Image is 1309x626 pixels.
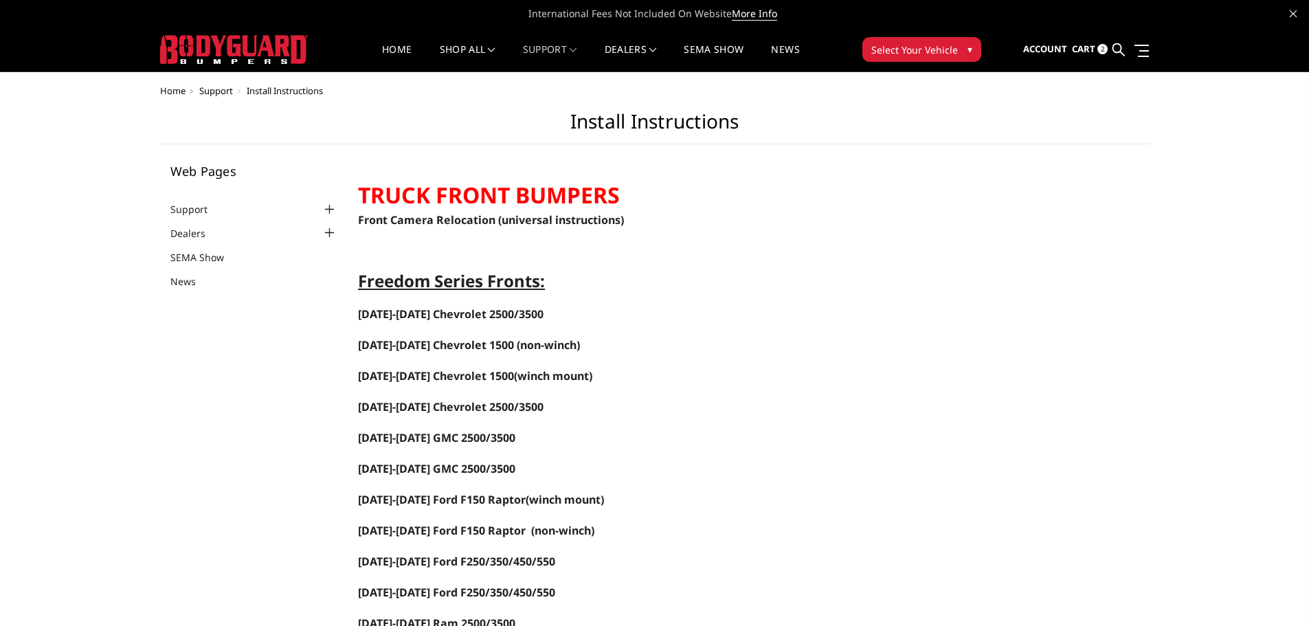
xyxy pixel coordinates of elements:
[358,368,514,383] a: [DATE]-[DATE] Chevrolet 1500
[1023,31,1067,68] a: Account
[523,45,577,71] a: Support
[1023,43,1067,55] span: Account
[358,401,544,414] a: [DATE]-[DATE] Chevrolet 2500/3500
[684,45,743,71] a: SEMA Show
[358,461,515,476] span: [DATE]-[DATE] GMC 2500/3500
[771,45,799,71] a: News
[358,492,526,507] a: [DATE]-[DATE] Ford F150 Raptor
[440,45,495,71] a: shop all
[871,43,958,57] span: Select Your Vehicle
[358,554,555,569] a: [DATE]-[DATE] Ford F250/350/450/550
[358,339,514,352] a: [DATE]-[DATE] Chevrolet 1500
[382,45,412,71] a: Home
[160,35,308,64] img: BODYGUARD BUMPERS
[358,399,544,414] span: [DATE]-[DATE] Chevrolet 2500/3500
[358,337,514,353] span: [DATE]-[DATE] Chevrolet 1500
[358,523,526,538] span: [DATE]-[DATE] Ford F150 Raptor
[358,269,545,292] span: Freedom Series Fronts:
[247,85,323,97] span: Install Instructions
[967,42,972,56] span: ▾
[517,337,580,353] span: (non-winch)
[160,110,1150,144] h1: Install Instructions
[170,165,338,177] h5: Web Pages
[862,37,981,62] button: Select Your Vehicle
[199,85,233,97] a: Support
[358,180,620,210] strong: TRUCK FRONT BUMPERS
[358,462,515,476] a: [DATE]-[DATE] GMC 2500/3500
[170,226,223,241] a: Dealers
[358,585,555,600] span: [DATE]-[DATE] Ford F250/350/450/550
[358,306,544,322] a: [DATE]-[DATE] Chevrolet 2500/3500
[170,250,241,265] a: SEMA Show
[732,7,777,21] a: More Info
[531,523,594,538] span: (non-winch)
[358,212,624,227] a: Front Camera Relocation (universal instructions)
[358,586,555,599] a: [DATE]-[DATE] Ford F250/350/450/550
[1072,31,1108,68] a: Cart 2
[358,492,604,507] span: (winch mount)
[358,368,592,383] span: (winch mount)
[358,524,526,537] a: [DATE]-[DATE] Ford F150 Raptor
[358,430,515,445] a: [DATE]-[DATE] GMC 2500/3500
[170,202,225,216] a: Support
[605,45,657,71] a: Dealers
[1072,43,1095,55] span: Cart
[160,85,186,97] a: Home
[170,274,213,289] a: News
[1097,44,1108,54] span: 2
